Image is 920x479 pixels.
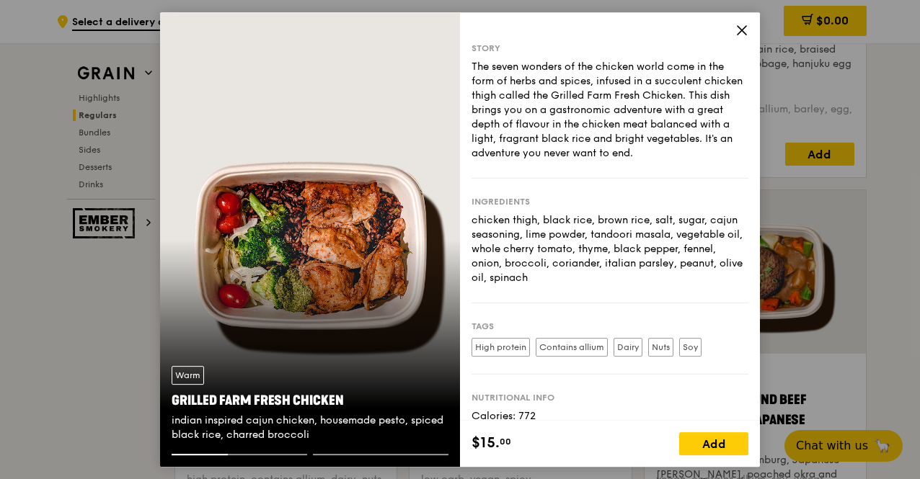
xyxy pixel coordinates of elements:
div: The seven wonders of the chicken world come in the form of herbs and spices, infused in a succule... [472,60,748,161]
span: 00 [500,436,511,447]
div: indian inspired cajun chicken, housemade pesto, spiced black rice, charred broccoli [172,413,448,442]
div: Calories: 772 [472,409,748,424]
label: Dairy [614,338,642,357]
div: Story [472,42,748,54]
label: Contains allium [536,338,608,357]
div: Add [679,432,748,455]
label: High protein [472,338,530,357]
div: Ingredients [472,196,748,207]
div: Grilled Farm Fresh Chicken [172,390,448,411]
label: Nuts [648,338,673,357]
div: chicken thigh, black rice, brown rice, salt, sugar, cajun seasoning, lime powder, tandoori masala... [472,213,748,285]
div: Nutritional info [472,392,748,403]
div: Warm [172,366,204,385]
span: $15. [472,432,500,454]
div: Tags [472,321,748,332]
label: Soy [679,338,702,357]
